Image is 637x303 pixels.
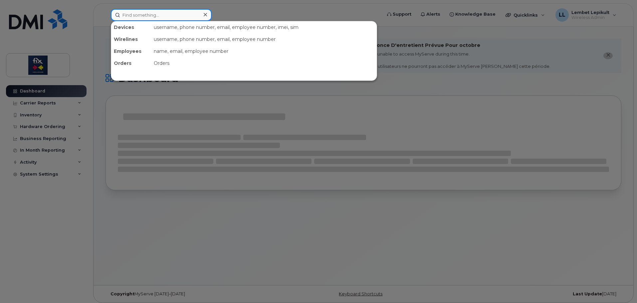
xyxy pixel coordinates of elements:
[111,21,151,33] div: Devices
[151,21,377,33] div: username, phone number, email, employee number, imei, sim
[151,33,377,45] div: username, phone number, email, employee number
[111,45,151,57] div: Employees
[151,57,377,69] div: Orders
[111,33,151,45] div: Wirelines
[111,57,151,69] div: Orders
[151,45,377,57] div: name, email, employee number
